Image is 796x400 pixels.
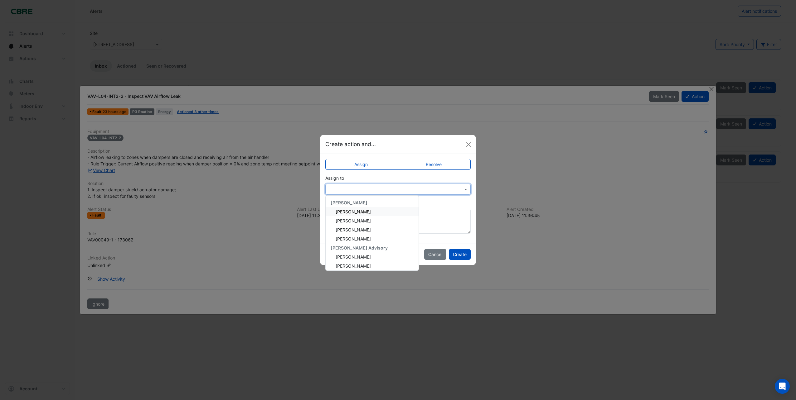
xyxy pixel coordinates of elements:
[336,263,371,269] span: [PERSON_NAME]
[397,159,471,170] label: Resolve
[464,140,473,149] button: Close
[325,159,397,170] label: Assign
[325,140,376,148] h5: Create action and...
[331,245,388,250] span: [PERSON_NAME] Advisory
[331,200,367,205] span: [PERSON_NAME]
[336,236,371,241] span: [PERSON_NAME]
[336,227,371,232] span: [PERSON_NAME]
[326,196,419,270] div: Options List
[449,249,471,260] button: Create
[325,175,344,181] label: Assign to
[424,249,446,260] button: Cancel
[336,218,371,223] span: [PERSON_NAME]
[336,254,371,260] span: [PERSON_NAME]
[775,379,790,394] div: Open Intercom Messenger
[336,209,371,214] span: [PERSON_NAME]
